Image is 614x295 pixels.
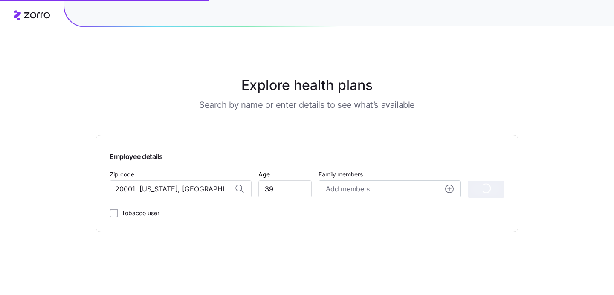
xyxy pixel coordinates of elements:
[326,184,369,194] span: Add members
[258,180,312,197] input: Age
[110,149,504,162] span: Employee details
[258,170,270,179] label: Age
[199,99,415,111] h3: Search by name or enter details to see what’s available
[319,180,460,197] button: Add membersadd icon
[110,180,252,197] input: Zip code
[445,185,454,193] svg: add icon
[319,170,460,179] span: Family members
[118,208,159,218] label: Tobacco user
[110,170,134,179] label: Zip code
[117,75,498,95] h1: Explore health plans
